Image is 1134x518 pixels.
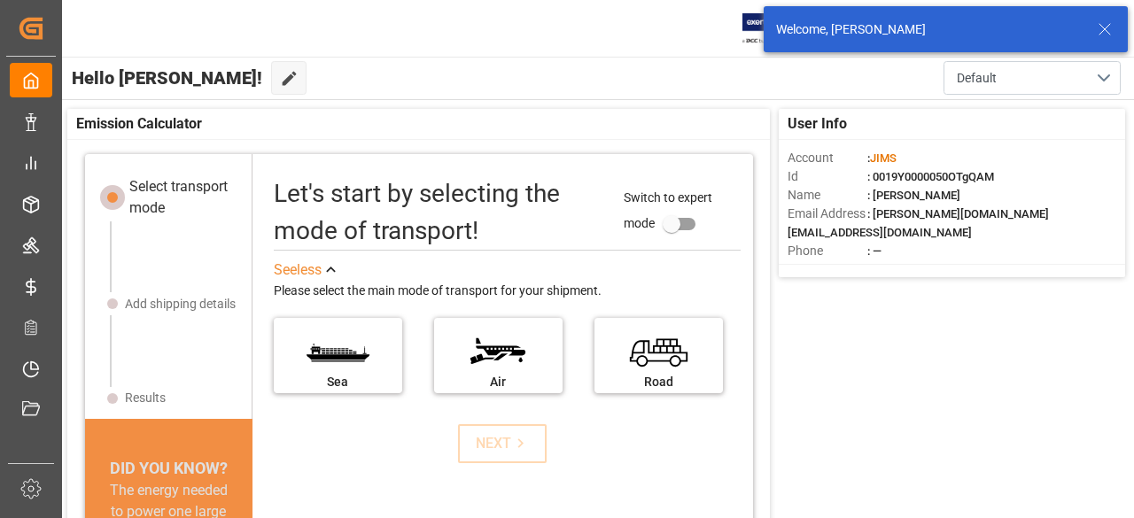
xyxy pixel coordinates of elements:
[76,113,202,135] span: Emission Calculator
[957,69,997,88] span: Default
[85,456,252,480] div: DID YOU KNOW?
[603,373,714,391] div: Road
[788,167,867,186] span: Id
[274,175,607,250] div: Let's start by selecting the mode of transport!
[867,244,882,258] span: : —
[443,373,554,391] div: Air
[867,263,912,276] span: : Shipper
[624,190,712,230] span: Switch to expert mode
[867,189,960,202] span: : [PERSON_NAME]
[867,170,994,183] span: : 0019Y0000050OTgQAM
[788,242,867,260] span: Phone
[274,281,741,302] div: Please select the main mode of transport for your shipment.
[458,424,547,463] button: NEXT
[870,151,897,165] span: JIMS
[274,259,322,281] div: See less
[72,61,262,95] span: Hello [PERSON_NAME]!
[776,20,1081,39] div: Welcome, [PERSON_NAME]
[788,207,1049,239] span: : [PERSON_NAME][DOMAIN_NAME][EMAIL_ADDRESS][DOMAIN_NAME]
[125,389,166,407] div: Results
[944,61,1121,95] button: open menu
[742,13,804,44] img: Exertis%20JAM%20-%20Email%20Logo.jpg_1722504956.jpg
[788,149,867,167] span: Account
[788,260,867,279] span: Account Type
[788,205,867,223] span: Email Address
[788,186,867,205] span: Name
[283,373,393,391] div: Sea
[476,433,530,454] div: NEXT
[125,295,236,313] div: Add shipping details
[129,176,240,219] div: Select transport mode
[788,113,847,135] span: User Info
[867,151,897,165] span: :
